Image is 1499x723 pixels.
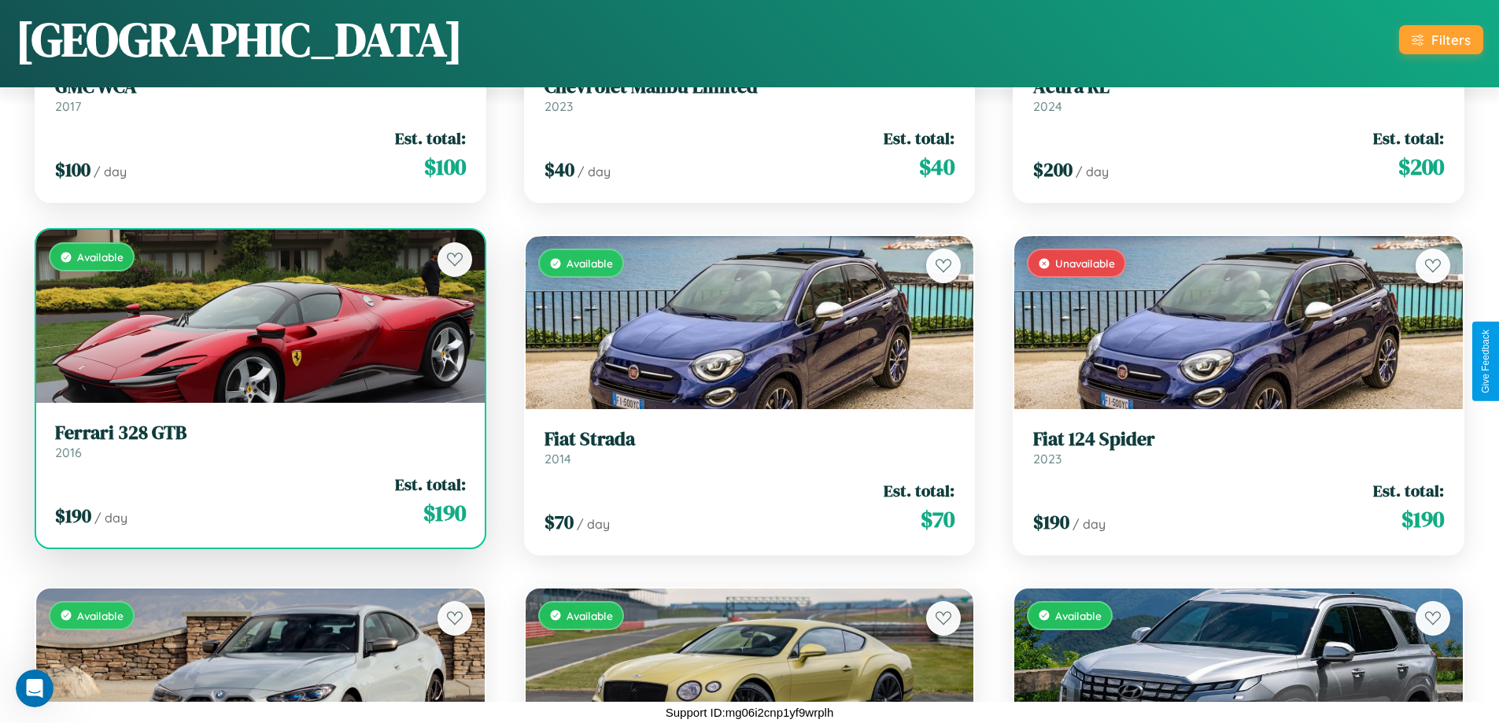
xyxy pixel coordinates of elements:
span: $ 70 [921,504,954,535]
div: Filters [1431,31,1471,48]
span: / day [94,164,127,179]
span: Est. total: [395,473,466,496]
span: Available [567,609,613,622]
a: Acura RL2024 [1033,76,1444,114]
h3: GMC WCA [55,76,466,98]
span: / day [1073,516,1106,532]
span: / day [1076,164,1109,179]
div: Give Feedback [1480,330,1491,393]
span: Available [77,609,124,622]
iframe: Intercom live chat [16,670,54,707]
span: Available [567,256,613,270]
span: 2023 [1033,451,1061,467]
h3: Fiat Strada [545,428,955,451]
span: $ 190 [55,503,91,529]
span: / day [578,164,611,179]
button: Filters [1399,25,1483,54]
span: $ 190 [1033,509,1069,535]
span: $ 40 [919,151,954,183]
span: / day [94,510,127,526]
span: $ 100 [55,157,90,183]
span: Unavailable [1055,256,1115,270]
h3: Ferrari 328 GTB [55,422,466,444]
h3: Acura RL [1033,76,1444,98]
a: Chevrolet Malibu Limited2023 [545,76,955,114]
h1: [GEOGRAPHIC_DATA] [16,7,463,72]
span: $ 190 [423,497,466,529]
a: Ferrari 328 GTB2016 [55,422,466,460]
span: 2023 [545,98,573,114]
h3: Chevrolet Malibu Limited [545,76,955,98]
span: $ 190 [1401,504,1444,535]
span: Est. total: [395,127,466,149]
span: Est. total: [884,479,954,502]
a: Fiat 124 Spider2023 [1033,428,1444,467]
span: $ 200 [1398,151,1444,183]
span: $ 100 [424,151,466,183]
h3: Fiat 124 Spider [1033,428,1444,451]
span: Est. total: [1373,127,1444,149]
span: $ 200 [1033,157,1073,183]
span: Available [1055,609,1102,622]
span: $ 40 [545,157,574,183]
span: Available [77,250,124,264]
span: $ 70 [545,509,574,535]
span: 2024 [1033,98,1062,114]
a: GMC WCA2017 [55,76,466,114]
span: 2016 [55,444,82,460]
span: / day [577,516,610,532]
a: Fiat Strada2014 [545,428,955,467]
span: 2017 [55,98,81,114]
span: Est. total: [1373,479,1444,502]
p: Support ID: mg06i2cnp1yf9wrplh [666,702,833,723]
span: Est. total: [884,127,954,149]
span: 2014 [545,451,571,467]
